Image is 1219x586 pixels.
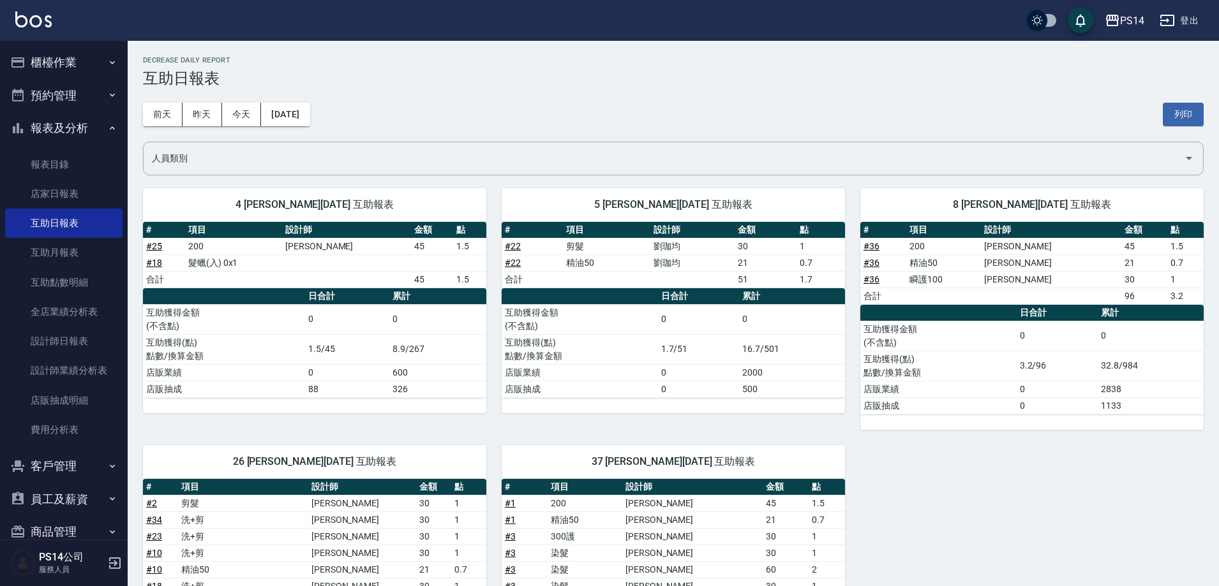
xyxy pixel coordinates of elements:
td: 合計 [143,271,185,288]
span: 8 [PERSON_NAME][DATE] 互助報表 [876,198,1188,211]
table: a dense table [860,305,1204,414]
td: 精油50 [178,561,308,578]
td: 0 [1098,321,1204,351]
td: [PERSON_NAME] [622,511,763,528]
td: 88 [305,381,389,397]
td: 1.5 [453,238,486,254]
a: 設計師日報表 [5,326,123,356]
td: 21 [416,561,451,578]
th: 點 [1167,222,1204,238]
td: 51 [735,271,796,288]
a: #10 [146,548,162,558]
td: 互助獲得金額 (不含點) [143,304,305,334]
span: 5 [PERSON_NAME][DATE] 互助報表 [517,198,830,211]
td: 1133 [1098,397,1204,414]
button: save [1068,8,1093,33]
td: 60 [763,561,809,578]
td: [PERSON_NAME] [308,561,416,578]
td: 0 [1017,397,1098,414]
td: 3.2/96 [1017,351,1098,381]
button: 報表及分析 [5,112,123,145]
td: [PERSON_NAME] [308,495,416,511]
td: 2 [809,561,845,578]
a: #34 [146,515,162,525]
button: 前天 [143,103,183,126]
td: 0 [1017,321,1098,351]
td: 2838 [1098,381,1204,397]
th: 金額 [735,222,796,238]
button: 列印 [1163,103,1204,126]
img: Logo [15,11,52,27]
td: 30 [416,528,451,545]
td: 精油50 [906,254,981,271]
td: 0 [389,304,486,334]
th: 設計師 [308,479,416,495]
th: 點 [809,479,845,495]
td: [PERSON_NAME] [981,271,1122,288]
th: 累計 [1098,305,1204,321]
img: Person [10,550,36,576]
td: 劉珈均 [650,238,735,254]
td: 30 [763,545,809,561]
td: 劉珈均 [650,254,735,271]
a: 費用分析表 [5,415,123,444]
td: 1 [451,528,486,545]
td: 互助獲得(點) 點數/換算金額 [502,334,658,364]
td: 店販業績 [502,364,658,381]
table: a dense table [143,288,486,398]
td: 精油50 [548,511,622,528]
td: 髮蠟(入) 0x1 [185,254,282,271]
td: [PERSON_NAME] [308,528,416,545]
th: 點 [796,222,845,238]
a: #1 [505,515,516,525]
th: # [502,222,563,238]
a: 報表目錄 [5,150,123,179]
td: 21 [735,254,796,271]
td: [PERSON_NAME] [308,511,416,528]
td: 店販業績 [860,381,1017,397]
div: PS14 [1120,13,1144,29]
th: # [860,222,906,238]
table: a dense table [502,222,845,288]
td: 1 [1167,271,1204,288]
td: 0 [658,304,739,334]
td: 合計 [860,288,906,304]
a: #36 [864,274,879,284]
a: #2 [146,498,157,508]
td: 0 [658,364,739,381]
button: 昨天 [183,103,222,126]
button: 預約管理 [5,79,123,112]
td: 45 [411,238,453,254]
td: [PERSON_NAME] [981,254,1122,271]
th: 設計師 [282,222,411,238]
table: a dense table [502,288,845,398]
td: [PERSON_NAME] [308,545,416,561]
td: 店販抽成 [143,381,305,397]
td: 剪髮 [563,238,650,254]
td: 精油50 [563,254,650,271]
th: 金額 [1121,222,1167,238]
td: 1 [451,495,486,511]
th: 累計 [739,288,845,305]
td: 32.8/984 [1098,351,1204,381]
th: 項目 [906,222,981,238]
td: 16.7/501 [739,334,845,364]
button: PS14 [1100,8,1149,34]
td: 染髮 [548,545,622,561]
span: 26 [PERSON_NAME][DATE] 互助報表 [158,455,471,468]
td: 瞬護100 [906,271,981,288]
span: 4 [PERSON_NAME][DATE] 互助報表 [158,198,471,211]
th: 累計 [389,288,486,305]
a: #22 [505,258,521,268]
button: [DATE] [261,103,310,126]
a: #36 [864,241,879,251]
button: 今天 [222,103,262,126]
td: [PERSON_NAME] [622,528,763,545]
td: 1 [451,511,486,528]
td: 0.7 [451,561,486,578]
input: 人員名稱 [149,147,1179,170]
td: 1 [796,238,845,254]
td: 店販抽成 [502,381,658,397]
td: 30 [416,495,451,511]
td: [PERSON_NAME] [622,561,763,578]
